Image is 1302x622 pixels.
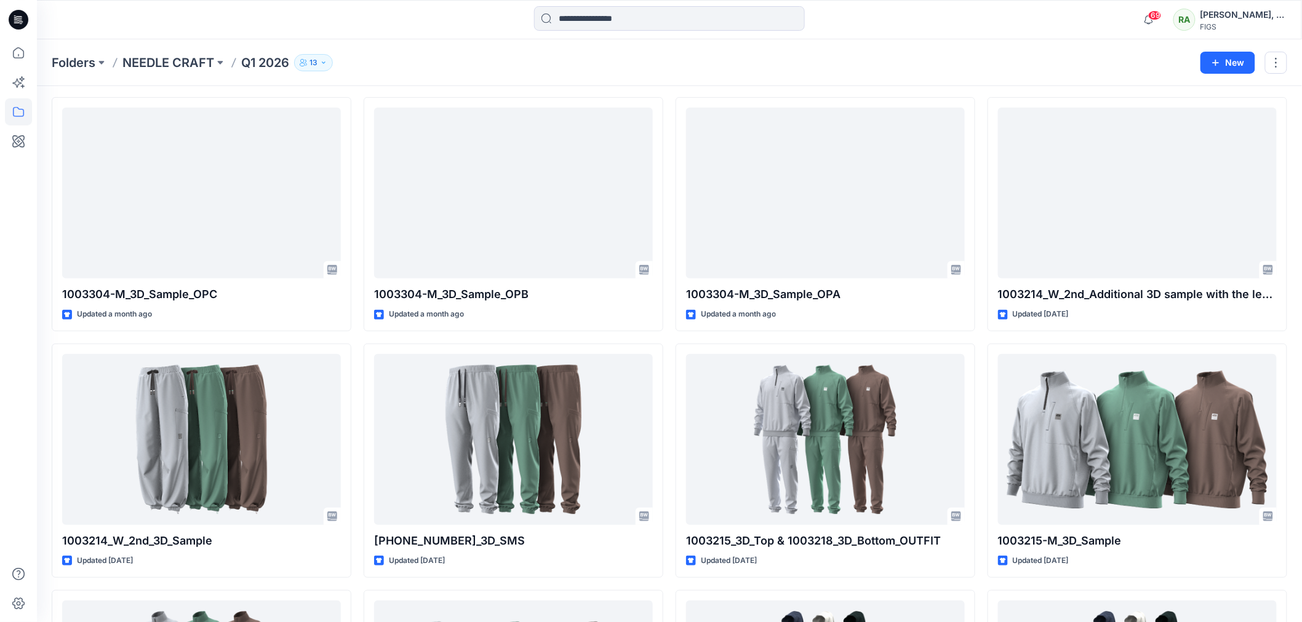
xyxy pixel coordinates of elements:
[62,108,341,278] a: 1003304-M_3D_Sample_OPC
[998,108,1277,278] a: 1003214_W_2nd_Additional 3D sample with the leg opening uncinched
[686,532,965,549] p: 1003215_3D_Top & 1003218_3D_Bottom_OUTFIT
[389,308,464,321] p: Updated a month ago
[1148,10,1162,20] span: 69
[686,354,965,525] a: 1003215_3D_Top & 1003218_3D_Bottom_OUTFIT
[374,532,653,549] p: [PHONE_NUMBER]_3D_SMS
[1200,7,1287,22] div: [PERSON_NAME], [PERSON_NAME]
[52,54,95,71] a: Folders
[1200,22,1287,31] div: FIGS
[310,56,318,69] p: 13
[686,286,965,303] p: 1003304-M_3D_Sample_OPA
[701,308,776,321] p: Updated a month ago
[1013,554,1069,567] p: Updated [DATE]
[998,286,1277,303] p: 1003214_W_2nd_Additional 3D sample with the leg opening uncinched
[241,54,289,71] p: Q1 2026
[1200,52,1255,74] button: New
[62,354,341,525] a: 1003214_W_2nd_3D_Sample
[998,532,1277,549] p: 1003215-M_3D_Sample
[62,532,341,549] p: 1003214_W_2nd_3D_Sample
[122,54,214,71] a: NEEDLE CRAFT
[77,308,152,321] p: Updated a month ago
[998,354,1277,525] a: 1003215-M_3D_Sample
[62,286,341,303] p: 1003304-M_3D_Sample_OPC
[1013,308,1069,321] p: Updated [DATE]
[374,108,653,278] a: 1003304-M_3D_Sample_OPB
[77,554,133,567] p: Updated [DATE]
[1173,9,1196,31] div: RA
[374,354,653,525] a: 1003218_3D_SMS
[701,554,757,567] p: Updated [DATE]
[294,54,333,71] button: 13
[686,108,965,278] a: 1003304-M_3D_Sample_OPA
[389,554,445,567] p: Updated [DATE]
[374,286,653,303] p: 1003304-M_3D_Sample_OPB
